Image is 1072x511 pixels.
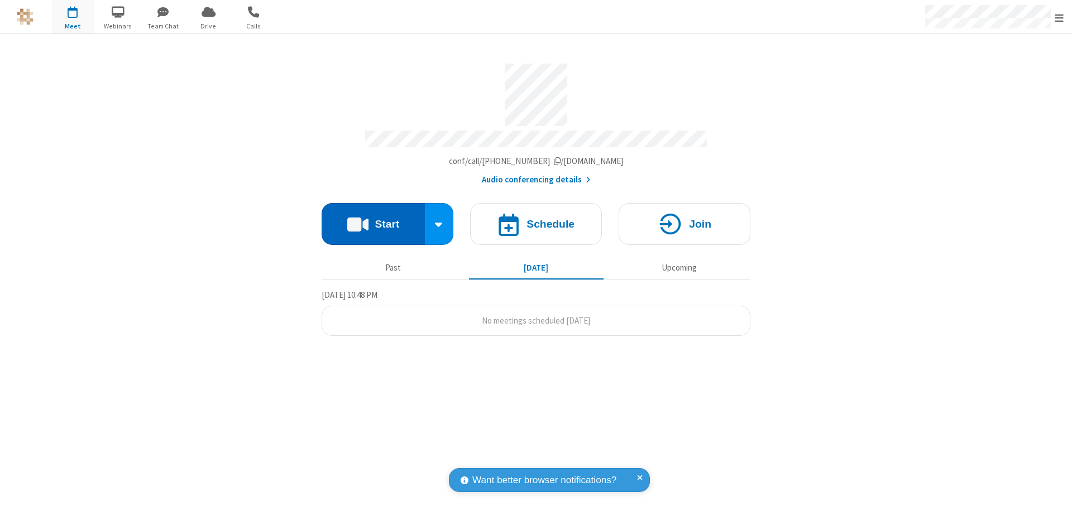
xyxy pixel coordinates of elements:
[97,21,139,31] span: Webinars
[612,257,746,278] button: Upcoming
[619,203,750,245] button: Join
[375,219,399,229] h4: Start
[142,21,184,31] span: Team Chat
[322,55,750,186] section: Account details
[425,203,454,245] div: Start conference options
[527,219,575,229] h4: Schedule
[233,21,275,31] span: Calls
[469,257,604,278] button: [DATE]
[322,288,750,336] section: Today's Meetings
[322,203,425,245] button: Start
[470,203,602,245] button: Schedule
[322,290,377,300] span: [DATE] 10:48 PM
[472,473,616,488] span: Want better browser notifications?
[326,257,461,278] button: Past
[482,315,590,326] span: No meetings scheduled [DATE]
[17,8,33,25] img: QA Selenium DO NOT DELETE OR CHANGE
[52,21,94,31] span: Meet
[689,219,711,229] h4: Join
[482,173,591,186] button: Audio conferencing details
[449,156,624,166] span: Copy my meeting room link
[449,155,624,168] button: Copy my meeting room linkCopy my meeting room link
[188,21,229,31] span: Drive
